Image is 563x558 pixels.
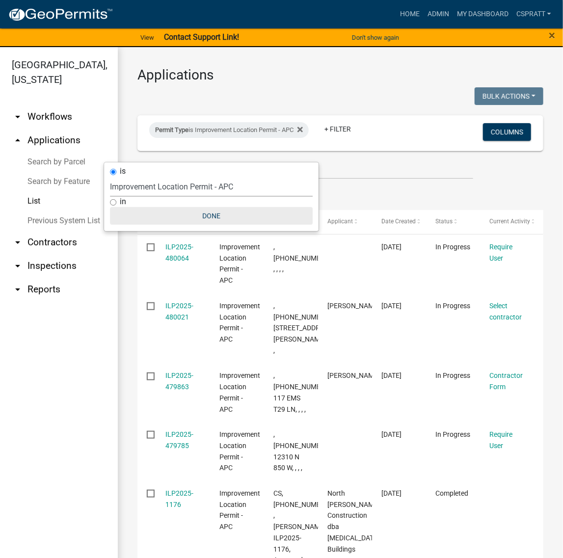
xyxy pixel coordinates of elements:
[273,430,339,472] span: , 023-024-007.A, 12310 N 850 W, , , ,
[12,134,24,146] i: arrow_drop_up
[424,5,453,24] a: Admin
[435,430,470,438] span: In Progress
[489,372,523,391] a: Contractor Form
[166,489,194,508] a: ILP2025-1176
[120,198,126,206] label: in
[435,302,470,310] span: In Progress
[136,29,158,46] a: View
[372,210,426,234] datatable-header-cell: Date Created
[489,243,512,262] a: Require User
[120,167,126,175] label: is
[220,489,261,531] span: Improvement Location Permit - APC
[318,210,372,234] datatable-header-cell: Applicant
[137,159,473,179] input: Search for applications
[317,120,359,138] a: + Filter
[155,126,188,133] span: Permit Type
[435,489,468,497] span: Completed
[166,243,194,262] a: ILP2025-480064
[273,302,334,354] span: , 005-110-054, 6402 E MCKENNA RD LOT 99, , , ,
[110,207,313,225] button: Done
[273,372,333,413] span: , 029-053-108, 117 EMS T29 LN, , , ,
[12,284,24,295] i: arrow_drop_down
[489,430,512,450] a: Require User
[381,218,416,225] span: Date Created
[480,210,534,234] datatable-header-cell: Current Activity
[149,122,309,138] div: is Improvement Location Permit - APC
[327,302,380,310] span: Michael Krinn
[475,87,543,105] button: Bulk Actions
[483,123,531,141] button: Columns
[220,302,261,343] span: Improvement Location Permit - APC
[453,5,512,24] a: My Dashboard
[137,67,543,83] h3: Applications
[220,430,261,472] span: Improvement Location Permit - APC
[166,430,194,450] a: ILP2025-479785
[12,260,24,272] i: arrow_drop_down
[327,372,380,379] span: HOLLI CAMPBELL
[348,29,403,46] button: Don't show again
[273,243,348,273] span: , 025-143-003.BAA, , , , ,
[220,372,261,413] span: Improvement Location Permit - APC
[166,302,194,321] a: ILP2025-480021
[489,218,530,225] span: Current Activity
[435,218,453,225] span: Status
[381,372,402,379] span: 09/17/2025
[549,29,556,41] button: Close
[220,243,261,284] span: Improvement Location Permit - APC
[426,210,480,234] datatable-header-cell: Status
[381,430,402,438] span: 09/17/2025
[489,302,522,321] a: Select contractor
[166,372,194,391] a: ILP2025-479863
[381,243,402,251] span: 09/17/2025
[164,32,239,42] strong: Contact Support Link!
[549,28,556,42] span: ×
[512,5,555,24] a: cspratt
[381,302,402,310] span: 09/17/2025
[12,111,24,123] i: arrow_drop_down
[12,237,24,248] i: arrow_drop_down
[435,372,470,379] span: In Progress
[435,243,470,251] span: In Progress
[396,5,424,24] a: Home
[327,218,353,225] span: Applicant
[381,489,402,497] span: 09/17/2025
[327,489,380,553] span: North Webster Construction dba Pacemaker Buildings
